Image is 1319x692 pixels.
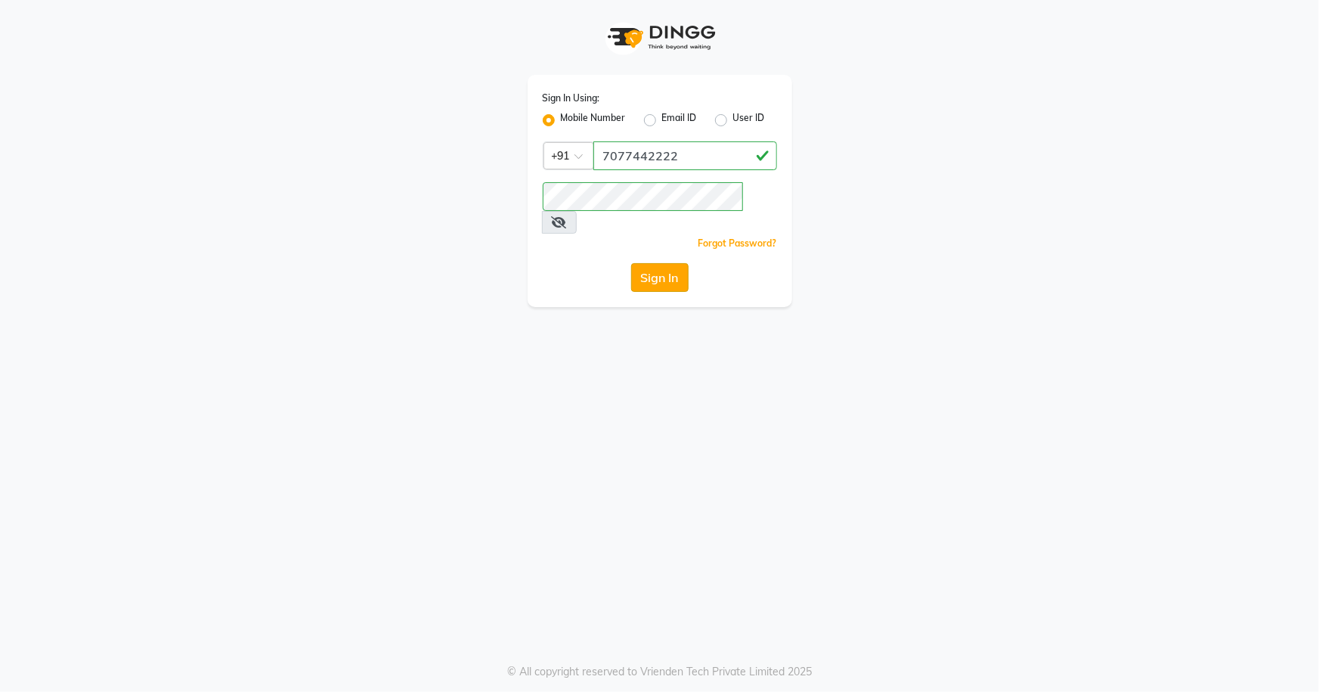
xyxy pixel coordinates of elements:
[599,15,720,60] img: logo1.svg
[662,111,697,129] label: Email ID
[561,111,626,129] label: Mobile Number
[631,263,689,292] button: Sign In
[698,237,777,249] a: Forgot Password?
[543,92,600,105] label: Sign In Using:
[593,141,777,170] input: Username
[733,111,765,129] label: User ID
[543,182,743,211] input: Username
